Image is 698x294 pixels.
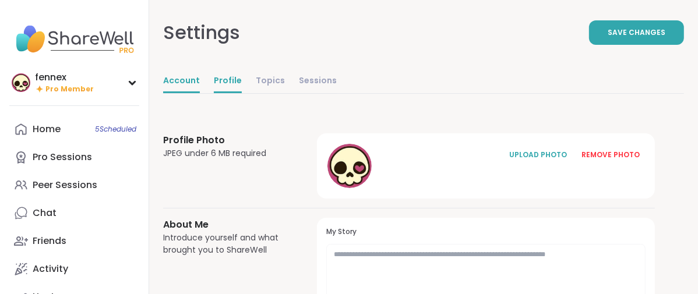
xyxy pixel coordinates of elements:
[326,227,646,237] h3: My Story
[581,150,640,160] div: REMOVE PHOTO
[33,207,57,219] div: Chat
[35,71,94,84] div: fennex
[589,20,684,45] button: Save Changes
[95,125,136,134] span: 5 Scheduled
[33,151,92,164] div: Pro Sessions
[9,115,139,143] a: Home5Scheduled
[163,70,200,93] a: Account
[33,123,61,136] div: Home
[9,171,139,199] a: Peer Sessions
[9,19,139,59] img: ShareWell Nav Logo
[33,263,68,275] div: Activity
[33,235,66,247] div: Friends
[33,179,97,192] div: Peer Sessions
[576,143,646,167] button: REMOVE PHOTO
[163,218,289,232] h3: About Me
[299,70,337,93] a: Sessions
[608,27,665,38] span: Save Changes
[45,84,94,94] span: Pro Member
[503,143,573,167] button: UPLOAD PHOTO
[9,199,139,227] a: Chat
[12,73,30,92] img: fennex
[9,255,139,283] a: Activity
[163,147,289,160] div: JPEG under 6 MB required
[9,227,139,255] a: Friends
[163,232,289,256] div: Introduce yourself and what brought you to ShareWell
[509,150,567,160] div: UPLOAD PHOTO
[163,19,240,47] div: Settings
[163,133,289,147] h3: Profile Photo
[9,143,139,171] a: Pro Sessions
[256,70,285,93] a: Topics
[214,70,242,93] a: Profile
